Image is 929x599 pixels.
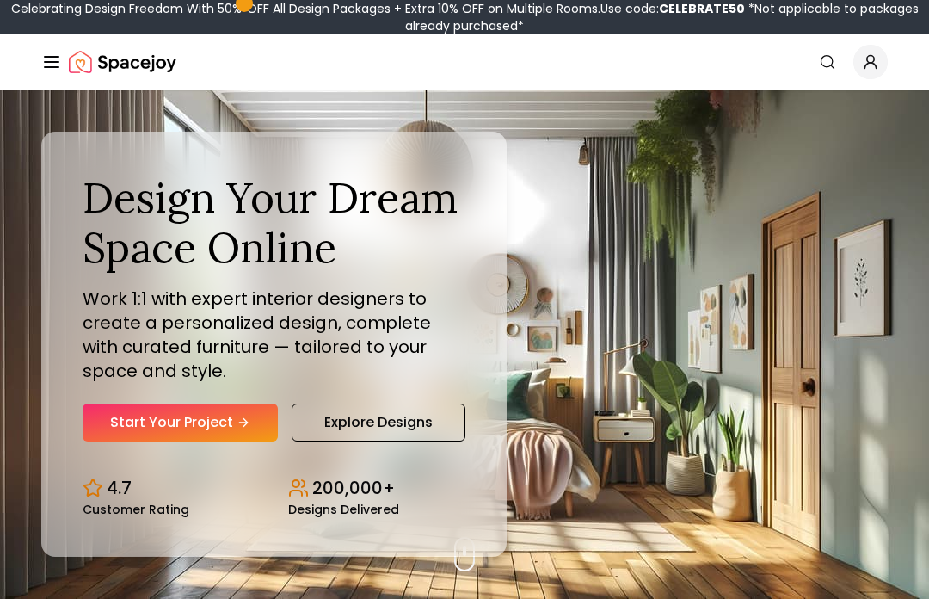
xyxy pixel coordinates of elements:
[83,287,465,383] p: Work 1:1 with expert interior designers to create a personalized design, complete with curated fu...
[83,503,189,516] small: Customer Rating
[288,503,399,516] small: Designs Delivered
[69,45,176,79] img: Spacejoy Logo
[83,404,278,442] a: Start Your Project
[83,173,465,272] h1: Design Your Dream Space Online
[292,404,465,442] a: Explore Designs
[69,45,176,79] a: Spacejoy
[312,476,395,500] p: 200,000+
[41,34,888,90] nav: Global
[83,462,465,516] div: Design stats
[107,476,132,500] p: 4.7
